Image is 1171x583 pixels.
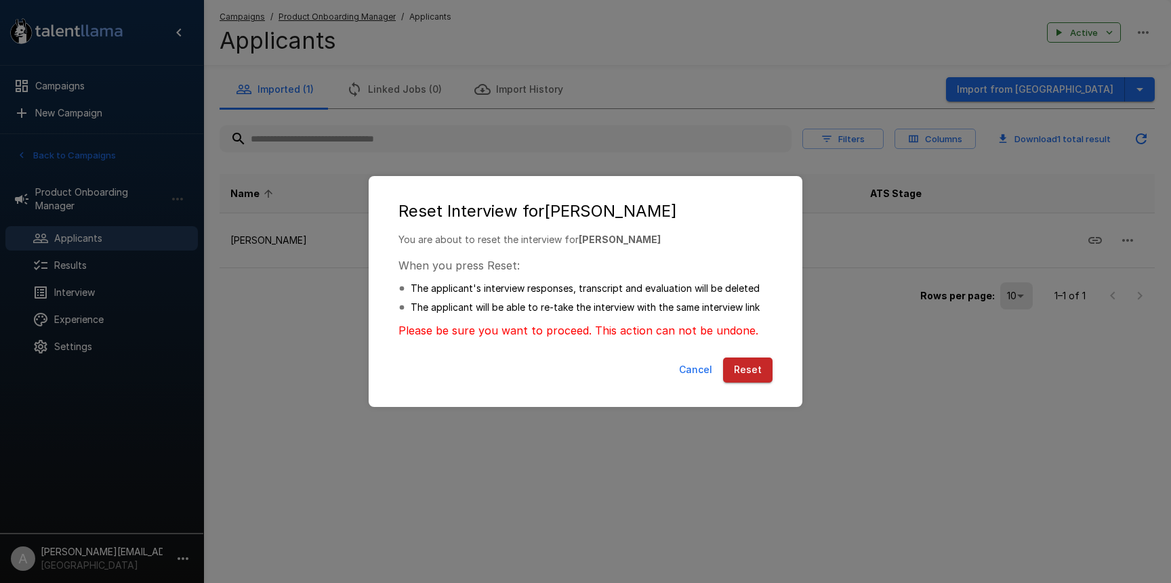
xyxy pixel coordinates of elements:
[723,358,773,383] button: Reset
[398,233,773,246] p: You are about to reset the interview for
[674,358,718,383] button: Cancel
[398,257,773,274] p: When you press Reset:
[382,190,789,233] h2: Reset Interview for [PERSON_NAME]
[579,234,661,245] b: [PERSON_NAME]
[411,301,760,314] p: The applicant will be able to re-take the interview with the same interview link
[411,282,760,295] p: The applicant's interview responses, transcript and evaluation will be deleted
[398,322,773,339] p: Please be sure you want to proceed. This action can not be undone.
